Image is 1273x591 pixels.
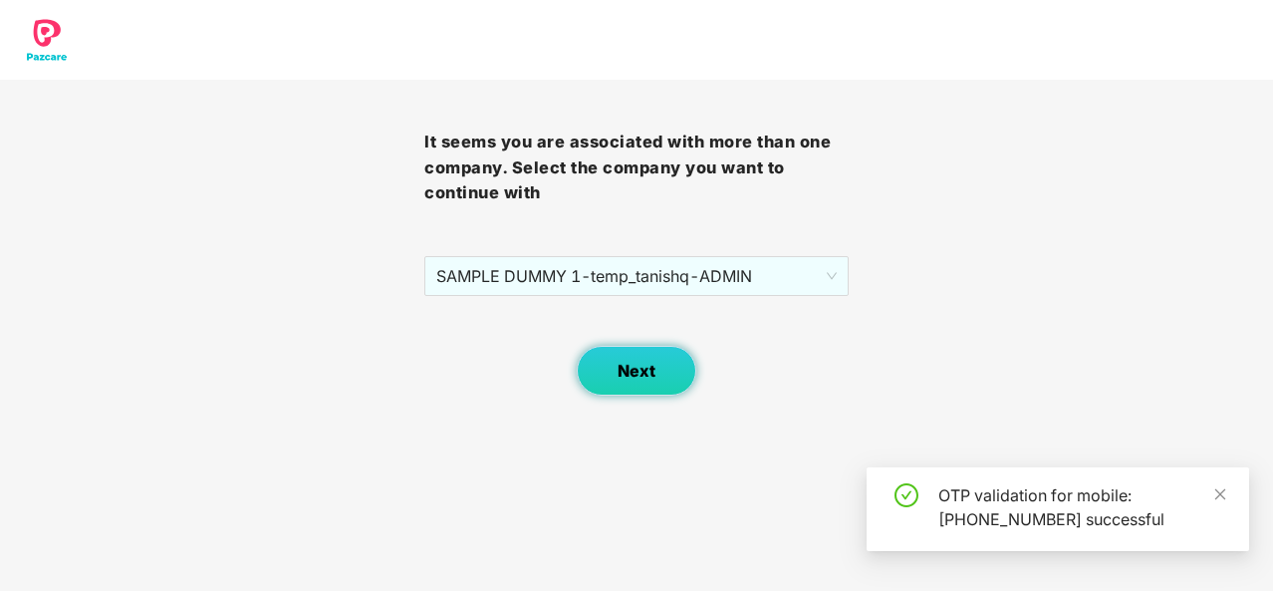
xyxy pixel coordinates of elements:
div: OTP validation for mobile: [PHONE_NUMBER] successful [938,483,1225,531]
button: Next [577,346,696,396]
span: close [1213,487,1227,501]
span: check-circle [894,483,918,507]
span: Next [618,362,655,381]
span: SAMPLE DUMMY 1 - temp_tanishq - ADMIN [436,257,837,295]
h3: It seems you are associated with more than one company. Select the company you want to continue with [424,130,849,206]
